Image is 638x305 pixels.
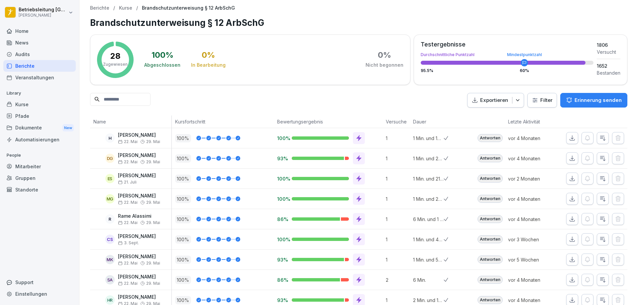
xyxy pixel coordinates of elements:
p: 1 [386,236,410,243]
div: Dokumente [3,122,76,134]
div: Durchschnittliche Punktzahl [421,53,593,57]
p: 93% [277,257,286,263]
p: Exportieren [480,97,508,104]
p: 6 Min. und 1 Sek. [413,216,444,223]
div: Antworten [478,215,503,223]
p: 100 % [175,195,191,203]
p: [PERSON_NAME] [118,132,160,138]
p: Dauer [413,118,440,125]
p: [PERSON_NAME] [118,254,160,260]
div: CS [105,235,115,244]
p: 100 % [175,256,191,264]
span: 29. Mai [146,200,160,205]
p: 1 [386,216,410,223]
span: 22. Mai [118,160,138,164]
div: MG [105,194,115,203]
span: 22. Mai [118,139,138,144]
div: Antworten [478,256,503,264]
p: 1 [386,175,410,182]
div: 1652 [597,62,620,69]
p: 1 [386,155,410,162]
div: Antworten [478,134,503,142]
p: / [136,5,138,11]
p: / [113,5,115,11]
p: 2 [386,276,410,283]
p: Zugewiesen [103,61,128,67]
p: 1 [386,297,410,304]
p: 93% [277,297,286,303]
div: Versucht [597,48,620,55]
p: Versuche [386,118,406,125]
div: In Bearbeitung [191,62,226,68]
p: 1 [386,195,410,202]
p: vor 4 Monaten [508,135,556,142]
div: Antworten [478,296,503,304]
p: vor 5 Wochen [508,256,556,263]
p: 100% [277,236,286,243]
div: Home [3,25,76,37]
div: ES [105,174,115,183]
p: Berichte [90,5,109,11]
p: 1 Min. und 41 Sek. [413,236,444,243]
div: 95.5 % [421,69,593,73]
div: 100 % [152,51,173,59]
p: [PERSON_NAME] [118,294,160,300]
div: Nicht begonnen [366,62,403,68]
a: Berichte [3,60,76,72]
div: Support [3,276,76,288]
p: [PERSON_NAME] [118,193,160,199]
p: Kurse [119,5,132,11]
div: Standorte [3,184,76,195]
p: 1 [386,256,410,263]
a: Mitarbeiter [3,161,76,172]
div: Veranstaltungen [3,72,76,83]
div: Kurse [3,99,76,110]
p: vor 3 Wochen [508,236,556,243]
p: 100 % [175,134,191,142]
div: DG [105,154,115,163]
a: Audits [3,48,76,60]
div: Antworten [478,235,503,243]
div: Bestanden [597,69,620,76]
a: Pfade [3,110,76,122]
div: HR [105,295,115,305]
p: 1 Min. und 21 Sek. [413,175,444,182]
p: 93% [277,155,286,162]
h1: Brandschutzunterweisung § 12 ArbSchG [90,16,627,29]
p: vor 4 Monaten [508,195,556,202]
div: MK [105,255,115,264]
span: 29. Mai [146,220,160,225]
p: Rame Alassimi [118,213,160,219]
div: H [105,133,115,143]
span: 22. Mai [118,261,138,266]
p: vor 2 Monaten [508,175,556,182]
p: vor 4 Monaten [508,297,556,304]
p: 100% [277,196,286,202]
a: Gruppen [3,172,76,184]
div: Antworten [478,154,503,162]
a: News [3,37,76,48]
p: 86% [277,277,286,283]
p: 100 % [175,276,191,284]
p: Letzte Aktivität [508,118,553,125]
a: DokumenteNew [3,122,76,134]
div: Testergebnisse [421,41,593,47]
span: 21. Juli [118,180,137,185]
div: Automatisierungen [3,134,76,145]
p: [PERSON_NAME] [118,274,160,280]
p: Bewertungsergebnis [277,118,379,125]
div: New [62,124,74,132]
span: 3. Sept. [118,241,139,245]
button: Filter [528,93,557,108]
p: Brandschutzunterweisung § 12 ArbSchG [142,5,235,11]
p: [PERSON_NAME] [118,234,156,239]
p: 1 [386,135,410,142]
p: [PERSON_NAME] [118,153,160,158]
p: Erinnerung senden [575,97,622,104]
p: [PERSON_NAME] [118,173,156,179]
p: 100 % [175,154,191,163]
